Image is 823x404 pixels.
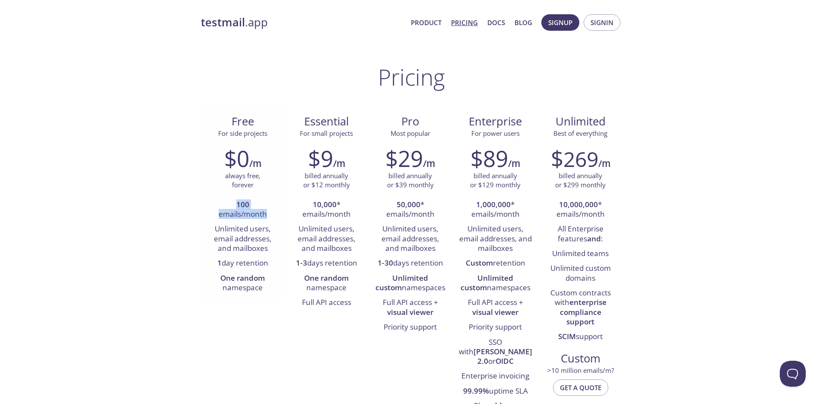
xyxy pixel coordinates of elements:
[375,320,446,335] li: Priority support
[291,295,362,310] li: Full API access
[551,145,598,171] h2: $
[333,156,345,171] h6: /m
[466,258,493,268] strong: Custom
[291,256,362,271] li: days retention
[300,129,353,138] span: For small projects
[423,156,435,171] h6: /m
[545,261,616,286] li: Unlimited custom domains
[563,145,598,173] span: 269
[545,247,616,261] li: Unlimited teams
[224,145,249,171] h2: $0
[560,382,601,393] span: Get a quote
[249,156,261,171] h6: /m
[459,222,532,256] li: Unlimited users, email addresses, and mailboxes
[291,222,362,256] li: Unlimited users, email addresses, and mailboxes
[218,129,267,138] span: For side projects
[459,271,532,296] li: namespaces
[463,386,489,396] strong: 99.99%
[515,17,532,28] a: Blog
[780,361,806,387] iframe: Help Scout Beacon - Open
[236,199,249,209] strong: 100
[541,14,579,31] button: Signup
[291,198,362,222] li: * emails/month
[375,271,446,296] li: namespaces
[472,307,518,317] strong: visual viewer
[487,17,505,28] a: Docs
[207,256,278,271] li: day retention
[555,171,606,190] p: billed annually or $299 monthly
[378,64,445,90] h1: Pricing
[207,271,278,296] li: namespace
[451,17,478,28] a: Pricing
[556,114,606,129] span: Unlimited
[476,199,511,209] strong: 1,000,000
[291,271,362,296] li: namespace
[225,171,261,190] p: always free, forever
[470,171,521,190] p: billed annually or $129 monthly
[378,258,393,268] strong: 1-30
[553,379,608,396] button: Get a quote
[375,114,445,129] span: Pro
[313,199,337,209] strong: 10,000
[545,222,616,247] li: All Enterprise features :
[587,234,601,244] strong: and
[591,17,613,28] span: Signin
[397,199,420,209] strong: 50,000
[473,346,532,366] strong: [PERSON_NAME] 2.0
[553,129,607,138] span: Best of everything
[558,331,576,341] strong: SCIM
[471,129,520,138] span: For power users
[304,273,349,283] strong: One random
[375,256,446,271] li: days retention
[201,15,404,30] a: testmail.app
[496,356,514,366] strong: OIDC
[470,145,508,171] h2: $89
[220,273,265,283] strong: One random
[387,171,434,190] p: billed annually or $39 monthly
[208,114,278,129] span: Free
[459,369,532,384] li: Enterprise invoicing
[459,384,532,399] li: uptime SLA
[545,330,616,344] li: support
[545,198,616,222] li: * emails/month
[547,366,614,375] span: > 10 million emails/m?
[459,335,532,369] li: SSO with or
[546,351,616,366] span: Custom
[387,307,433,317] strong: visual viewer
[207,198,278,222] li: emails/month
[545,286,616,330] li: Custom contracts with
[598,156,610,171] h6: /m
[303,171,350,190] p: billed annually or $12 monthly
[207,222,278,256] li: Unlimited users, email addresses, and mailboxes
[559,199,598,209] strong: 10,000,000
[459,320,532,335] li: Priority support
[548,17,572,28] span: Signup
[375,273,429,292] strong: Unlimited custom
[375,198,446,222] li: * emails/month
[459,295,532,320] li: Full API access +
[560,297,607,327] strong: enterprise compliance support
[461,273,514,292] strong: Unlimited custom
[411,17,442,28] a: Product
[584,14,620,31] button: Signin
[375,222,446,256] li: Unlimited users, email addresses, and mailboxes
[375,295,446,320] li: Full API access +
[459,114,532,129] span: Enterprise
[201,15,245,30] strong: testmail
[459,198,532,222] li: * emails/month
[459,256,532,271] li: retention
[385,145,423,171] h2: $29
[508,156,520,171] h6: /m
[391,129,430,138] span: Most popular
[296,258,307,268] strong: 1-3
[217,258,222,268] strong: 1
[292,114,362,129] span: Essential
[308,145,333,171] h2: $9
